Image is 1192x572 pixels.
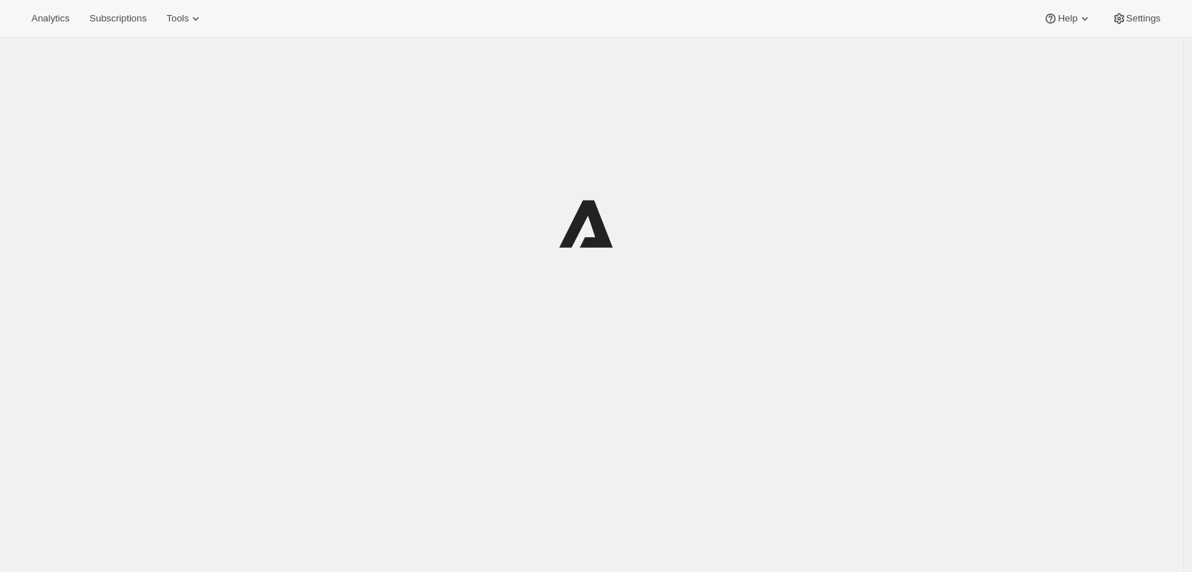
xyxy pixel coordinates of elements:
[158,9,211,29] button: Tools
[31,13,69,24] span: Analytics
[1035,9,1100,29] button: Help
[81,9,155,29] button: Subscriptions
[1103,9,1169,29] button: Settings
[23,9,78,29] button: Analytics
[166,13,189,24] span: Tools
[89,13,146,24] span: Subscriptions
[1126,13,1161,24] span: Settings
[1058,13,1077,24] span: Help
